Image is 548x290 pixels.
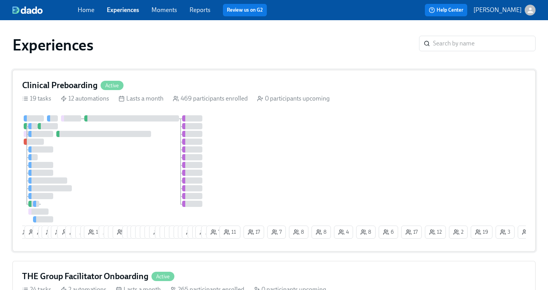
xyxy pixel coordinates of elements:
span: 12 [70,228,82,236]
button: 19 [471,226,492,239]
button: 3 [80,226,99,239]
span: Active [101,83,124,89]
span: 7 [271,228,282,236]
span: 9 [103,228,114,236]
span: Active [151,274,174,280]
span: 8 [316,228,327,236]
span: 11 [149,228,161,236]
button: 7 [206,226,225,239]
span: 8 [117,228,128,236]
div: Lasts a month [118,94,164,103]
span: 18 [55,228,68,236]
span: 6 [75,228,86,236]
img: dado [12,6,43,14]
span: 6 [205,228,216,236]
button: 23 [130,226,152,239]
span: 19 [475,228,488,236]
span: 3 [192,228,202,236]
span: 23 [135,228,148,236]
button: 18 [51,226,73,239]
button: 8 [289,226,308,239]
a: Home [78,6,94,14]
button: 8 [356,226,376,239]
button: 3 [496,226,515,239]
button: 12 [425,226,446,239]
span: 11 [224,228,236,236]
button: 3 [174,226,193,239]
button: 8 [113,226,132,239]
span: 5 [127,228,137,236]
span: 20 [23,228,36,236]
span: 6 [112,228,123,236]
button: 1 [57,226,76,239]
span: 3 [164,228,174,236]
div: 469 participants enrolled [173,94,248,103]
div: 19 tasks [22,94,51,103]
button: 3 [188,226,207,239]
button: 6 [379,226,398,239]
button: 14 [84,226,105,239]
span: 7 [211,228,221,236]
span: 3 [159,228,170,236]
button: 2 [48,226,66,239]
span: 24 [186,228,199,236]
button: [PERSON_NAME] [473,5,536,16]
button: 7 [169,226,188,239]
button: 12 [149,226,170,239]
button: 3 [155,226,174,239]
span: 3 [500,228,510,236]
button: 24 [182,226,203,239]
button: 2 [449,226,468,239]
button: 11 [33,226,54,239]
button: 12 [65,226,86,239]
button: 19 [195,226,217,239]
button: 17 [244,226,264,239]
a: dado [12,6,78,14]
h4: THE Group Facilitator Onboarding [22,271,148,282]
button: 14 [140,226,161,239]
span: 14 [88,228,101,236]
button: 21 [135,226,156,239]
a: Reports [190,6,211,14]
button: 6 [75,226,95,239]
button: 2 [24,226,43,239]
span: 8 [293,228,304,236]
button: 2 [127,226,146,239]
span: 12 [429,228,442,236]
button: 11 [144,226,165,239]
input: Search by name [433,36,536,51]
button: 9 [99,226,118,239]
span: 16 [46,228,59,236]
button: 6 [108,226,127,239]
button: 2 [38,226,57,239]
button: 4 [334,226,353,239]
span: Help Center [429,6,463,14]
span: 2 [453,228,463,236]
div: 12 automations [61,94,109,103]
button: 3 [160,226,179,239]
button: Review us on G2 [223,4,267,16]
a: Experiences [107,6,139,14]
button: 4 [164,226,183,239]
button: 9 [518,226,537,239]
button: 6 [71,226,90,239]
span: 8 [360,228,371,236]
button: 17 [401,226,422,239]
a: Clinical PreboardingActive19 tasks 12 automations Lasts a month 469 participants enrolled 0 parti... [12,70,536,252]
a: Moments [151,6,177,14]
span: 14 [144,228,157,236]
button: 16 [42,226,63,239]
button: 6 [178,226,197,239]
div: 0 participants upcoming [257,94,330,103]
button: 2 [192,226,211,239]
span: 19 [200,228,213,236]
h1: Experiences [12,36,94,54]
span: 2 [29,228,39,236]
button: 7 [267,226,286,239]
span: 6 [383,228,394,236]
span: 17 [248,228,260,236]
button: 5 [122,226,141,239]
span: 1 [61,228,71,236]
span: 12 [153,228,166,236]
button: 6 [201,226,221,239]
